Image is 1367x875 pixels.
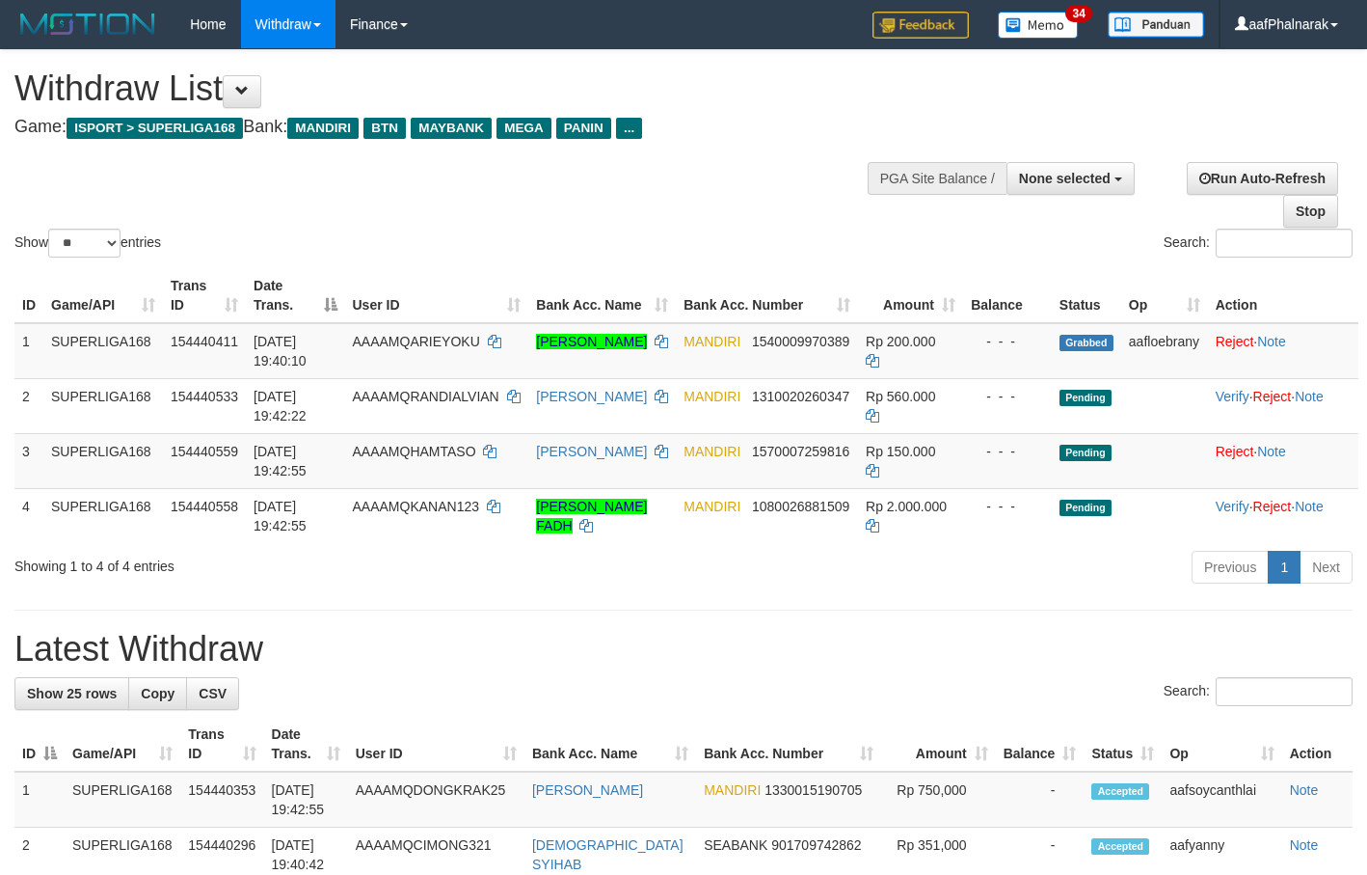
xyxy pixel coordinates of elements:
a: Run Auto-Refresh [1187,162,1338,195]
span: Pending [1059,445,1112,461]
h1: Withdraw List [14,69,892,108]
span: Copy 1310020260347 to clipboard [752,389,849,404]
a: [PERSON_NAME] [532,782,643,798]
input: Search: [1216,229,1353,258]
td: - [996,772,1085,828]
div: - - - [971,497,1044,516]
span: Rp 560.000 [866,389,935,404]
label: Show entries [14,229,161,258]
span: 154440558 [171,499,238,514]
a: 1 [1268,551,1300,584]
td: Rp 750,000 [881,772,996,828]
th: Date Trans.: activate to sort column descending [246,268,344,323]
span: 34 [1065,5,1091,22]
a: [PERSON_NAME] [536,334,647,349]
td: 4 [14,488,43,543]
td: aafloebrany [1121,323,1208,379]
span: MANDIRI [683,389,740,404]
td: · · [1208,488,1358,543]
a: Copy [128,677,187,710]
td: [DATE] 19:42:55 [264,772,348,828]
span: Pending [1059,390,1112,406]
a: Note [1257,334,1286,349]
a: Next [1300,551,1353,584]
a: Previous [1192,551,1269,584]
img: panduan.png [1108,12,1204,38]
th: User ID: activate to sort column ascending [345,268,529,323]
div: Showing 1 to 4 of 4 entries [14,549,555,576]
span: [DATE] 19:42:22 [254,389,307,424]
td: SUPERLIGA168 [43,378,163,433]
a: Reject [1253,499,1292,514]
img: Feedback.jpg [872,12,969,39]
div: - - - [971,387,1044,406]
span: 154440559 [171,444,238,459]
span: 154440533 [171,389,238,404]
a: Reject [1216,334,1254,349]
a: Show 25 rows [14,677,129,710]
span: [DATE] 19:42:55 [254,499,307,533]
span: ... [616,118,642,139]
span: [DATE] 19:40:10 [254,334,307,369]
th: Bank Acc. Name: activate to sort column ascending [528,268,676,323]
td: · [1208,433,1358,488]
a: Note [1257,444,1286,459]
button: None selected [1006,162,1135,195]
span: Copy 1570007259816 to clipboard [752,444,849,459]
span: AAAAMQHAMTASO [353,444,476,459]
a: Note [1295,499,1324,514]
img: Button%20Memo.svg [998,12,1079,39]
span: None selected [1019,171,1111,186]
a: Verify [1216,499,1249,514]
span: ISPORT > SUPERLIGA168 [67,118,243,139]
th: Balance [963,268,1052,323]
th: Game/API: activate to sort column ascending [43,268,163,323]
div: PGA Site Balance / [868,162,1006,195]
td: SUPERLIGA168 [43,488,163,543]
td: SUPERLIGA168 [43,323,163,379]
label: Search: [1164,677,1353,706]
span: AAAAMQRANDIALVIAN [353,389,499,404]
span: MANDIRI [287,118,359,139]
a: Reject [1216,444,1254,459]
td: 1 [14,772,65,828]
th: User ID: activate to sort column ascending [348,717,524,772]
td: 1 [14,323,43,379]
a: [PERSON_NAME] FADH [536,499,647,533]
a: [DEMOGRAPHIC_DATA] SYIHAB [532,837,683,872]
div: - - - [971,442,1044,461]
th: ID [14,268,43,323]
h4: Game: Bank: [14,118,892,137]
span: MEGA [496,118,551,139]
input: Search: [1216,677,1353,706]
span: AAAAMQARIEYOKU [353,334,480,349]
td: · [1208,323,1358,379]
td: aafsoycanthlai [1162,772,1281,828]
td: 154440353 [180,772,263,828]
span: MANDIRI [683,444,740,459]
span: AAAAMQKANAN123 [353,499,480,514]
th: Amount: activate to sort column ascending [881,717,996,772]
span: Copy 1330015190705 to clipboard [764,782,862,798]
span: Copy [141,686,174,701]
span: MAYBANK [411,118,492,139]
span: Copy 1540009970389 to clipboard [752,334,849,349]
span: Pending [1059,500,1112,516]
th: ID: activate to sort column descending [14,717,65,772]
a: Stop [1283,195,1338,228]
span: CSV [199,686,227,701]
span: PANIN [556,118,611,139]
th: Action [1208,268,1358,323]
span: Rp 150.000 [866,444,935,459]
th: Amount: activate to sort column ascending [858,268,963,323]
span: Grabbed [1059,335,1113,351]
a: Reject [1253,389,1292,404]
th: Status [1052,268,1121,323]
span: Accepted [1091,783,1149,800]
span: SEABANK [704,837,767,853]
span: Copy 901709742862 to clipboard [771,837,861,853]
a: Note [1295,389,1324,404]
a: Note [1290,782,1319,798]
td: 3 [14,433,43,488]
select: Showentries [48,229,121,258]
